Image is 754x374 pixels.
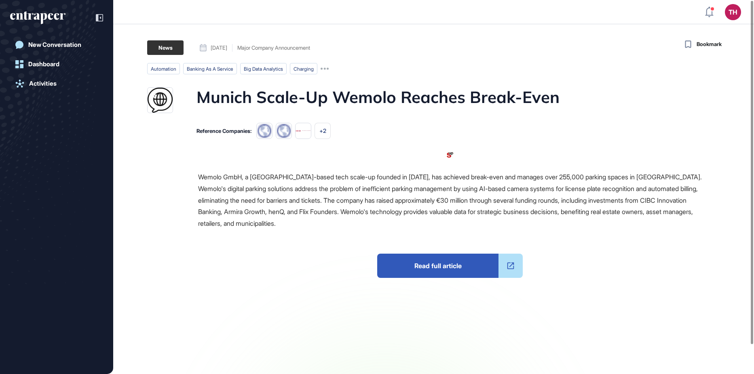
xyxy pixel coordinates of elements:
div: +2 [315,123,331,139]
div: Reference Companies: [196,128,251,134]
span: [DATE] [211,45,227,50]
span: Read full article [377,254,498,278]
div: Dashboard [28,61,59,68]
span: Bookmark [697,40,722,48]
li: big data analytics [240,63,287,74]
div: Activities [29,80,57,87]
div: New Conversation [28,41,81,48]
img: Munich Scale-Up Wemolo Reaches Break-Even [447,152,453,158]
img: favicons [256,123,272,139]
img: www.starting-up.de [148,88,173,113]
button: Bookmark [683,39,722,50]
a: New Conversation [10,37,103,53]
img: favicons [276,123,292,139]
div: Major Company Announcement [237,45,310,50]
a: Dashboard [10,56,103,72]
a: Activities [10,76,103,92]
h1: Munich Scale-Up Wemolo Reaches Break-Even [196,87,560,113]
a: Read full article [377,254,523,278]
img: 688cdc8a01b5dda43d42ccf0.png [295,123,311,139]
li: automation [147,63,180,74]
li: banking as a service [183,63,237,74]
li: Charging [290,63,317,74]
button: TH [725,4,741,20]
span: Wemolo GmbH, a [GEOGRAPHIC_DATA]-based tech scale-up founded in [DATE], has achieved break-even a... [198,173,702,227]
div: News [147,40,184,55]
div: entrapeer-logo [10,11,65,24]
